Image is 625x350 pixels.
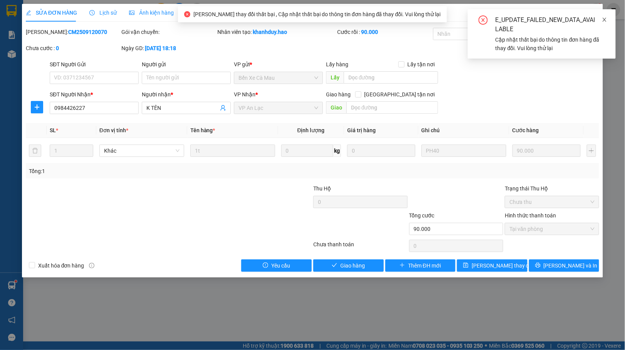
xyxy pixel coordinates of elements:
[234,91,255,98] span: VP Nhận
[89,10,95,15] span: clock-circle
[463,262,469,269] span: save
[122,44,216,52] div: Ngày GD:
[312,240,408,254] div: Chưa thanh toán
[193,11,440,17] span: [PERSON_NAME] thay đổi thất bại , Cập nhật thất bại do thông tin đơn hàng đã thay đổi. Vui lòng t...
[26,10,77,16] span: SỬA ĐƠN HÀNG
[142,60,231,69] div: Người gửi
[220,105,226,111] span: user-add
[10,10,48,48] img: logo.jpg
[29,145,41,157] button: delete
[505,184,599,193] div: Trạng thái Thu Hộ
[509,223,595,235] span: Tại văn phòng
[217,28,336,36] div: Nhân viên tạo:
[326,61,348,67] span: Lấy hàng
[472,261,533,270] span: [PERSON_NAME] thay đổi
[122,28,216,36] div: Gói vận chuyển:
[142,90,231,99] div: Người nhận
[89,10,117,16] span: Lịch sử
[56,45,59,51] b: 0
[253,29,287,35] b: khanhduy.hao
[347,145,415,157] input: 0
[581,4,603,25] button: Close
[587,145,596,157] button: plus
[104,145,180,156] span: Khác
[409,212,435,219] span: Tổng cước
[347,127,376,133] span: Giá trị hàng
[535,262,541,269] span: printer
[190,127,215,133] span: Tên hàng
[26,28,120,36] div: [PERSON_NAME]:
[479,15,488,26] span: close-circle
[31,101,43,113] button: plus
[400,262,405,269] span: plus
[509,196,595,208] span: Chưa thu
[50,90,139,99] div: SĐT Người Nhận
[361,90,438,99] span: [GEOGRAPHIC_DATA] tận nơi
[50,127,56,133] span: SL
[385,259,456,272] button: plusThêm ĐH mới
[50,60,139,69] div: SĐT Người Gửi
[333,145,341,157] span: kg
[344,71,438,84] input: Dọc đường
[271,261,290,270] span: Yêu cầu
[544,261,598,270] span: [PERSON_NAME] và In
[239,72,318,84] span: Bến Xe Cà Mau
[408,261,441,270] span: Thêm ĐH mới
[145,45,176,51] b: [DATE] 18:18
[602,17,607,22] span: close
[99,127,128,133] span: Đơn vị tính
[129,10,174,16] span: Ảnh kiện hàng
[190,145,275,157] input: VD: Bàn, Ghế
[361,29,378,35] b: 90.000
[184,11,190,17] span: close-circle
[29,167,242,175] div: Tổng: 1
[405,60,438,69] span: Lấy tận nơi
[72,29,322,38] li: Hotline: 02839552959
[326,91,351,98] span: Giao hàng
[346,101,438,114] input: Dọc đường
[332,262,337,269] span: check
[263,262,268,269] span: exclamation-circle
[529,259,600,272] button: printer[PERSON_NAME] và In
[418,123,509,138] th: Ghi chú
[512,127,539,133] span: Cước hàng
[326,71,344,84] span: Lấy
[68,29,107,35] b: CM2509120070
[35,261,87,270] span: Xuất hóa đơn hàng
[313,185,331,192] span: Thu Hộ
[26,44,120,52] div: Chưa cước :
[326,101,346,114] span: Giao
[457,259,528,272] button: save[PERSON_NAME] thay đổi
[31,104,43,110] span: plus
[234,60,323,69] div: VP gửi
[297,127,325,133] span: Định lượng
[313,259,384,272] button: checkGiao hàng
[422,145,506,157] input: Ghi Chú
[496,35,607,52] div: Cập nhật thất bại do thông tin đơn hàng đã thay đổi. Vui lòng thử lại
[26,10,31,15] span: edit
[89,263,94,268] span: info-circle
[72,19,322,29] li: 26 Phó Cơ Điều, Phường 12
[337,28,432,36] div: Cước rồi :
[340,261,365,270] span: Giao hàng
[239,102,318,114] span: VP An Lạc
[496,15,607,34] div: E_UPDATE_FAILED_NEW_DATA_AVAILABLE
[10,56,85,69] b: GỬI : VP An Lạc
[505,212,556,219] label: Hình thức thanh toán
[241,259,312,272] button: exclamation-circleYêu cầu
[512,145,581,157] input: 0
[129,10,134,15] span: picture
